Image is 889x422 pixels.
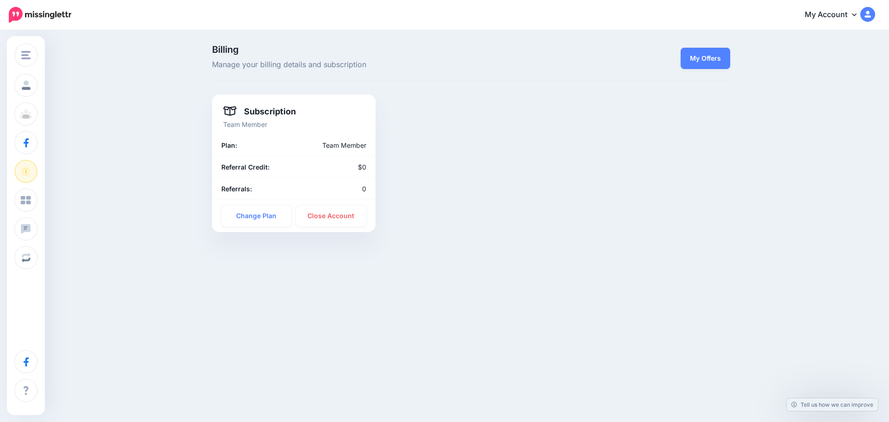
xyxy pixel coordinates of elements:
[795,4,875,26] a: My Account
[223,119,364,130] p: Team Member
[9,7,71,23] img: Missinglettr
[221,185,252,193] b: Referrals:
[221,141,237,149] b: Plan:
[212,59,553,71] span: Manage your billing details and subscription
[362,185,366,193] span: 0
[21,51,31,59] img: menu.png
[221,205,292,227] a: Change Plan
[294,162,373,172] div: $0
[681,48,730,69] a: My Offers
[212,45,553,54] span: Billing
[296,205,366,227] a: Close Account
[221,163,269,171] b: Referral Credit:
[787,398,878,411] a: Tell us how we can improve
[267,140,373,151] div: Team Member
[223,106,296,117] h4: Subscription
